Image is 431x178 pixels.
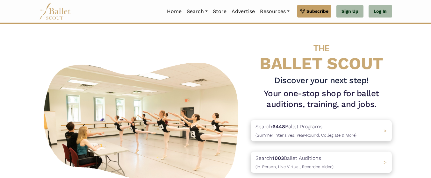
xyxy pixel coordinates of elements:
a: Resources [257,5,292,18]
b: 6448 [272,124,285,130]
p: Search Ballet Programs [255,123,356,139]
a: Home [164,5,184,18]
h3: Discover your next step! [251,75,392,86]
span: > [384,159,387,165]
a: Advertise [229,5,257,18]
a: Search1003Ballet Auditions(In-Person, Live Virtual, Recorded Video) > [251,152,392,173]
span: > [384,128,387,134]
span: Subscribe [306,8,328,15]
a: Subscribe [297,5,331,18]
a: Search6448Ballet Programs(Summer Intensives, Year-Round, Collegiate & More)> [251,120,392,141]
h1: Your one-stop shop for ballet auditions, training, and jobs. [251,88,392,110]
a: Search [184,5,210,18]
span: (In-Person, Live Virtual, Recorded Video) [255,164,334,169]
b: 1003 [272,155,284,161]
img: gem.svg [300,8,305,15]
span: THE [313,43,329,53]
p: Search Ballet Auditions [255,154,334,170]
a: Store [210,5,229,18]
a: Sign Up [336,5,363,18]
a: Log In [369,5,392,18]
h4: BALLET SCOUT [251,37,392,73]
span: (Summer Intensives, Year-Round, Collegiate & More) [255,133,356,138]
